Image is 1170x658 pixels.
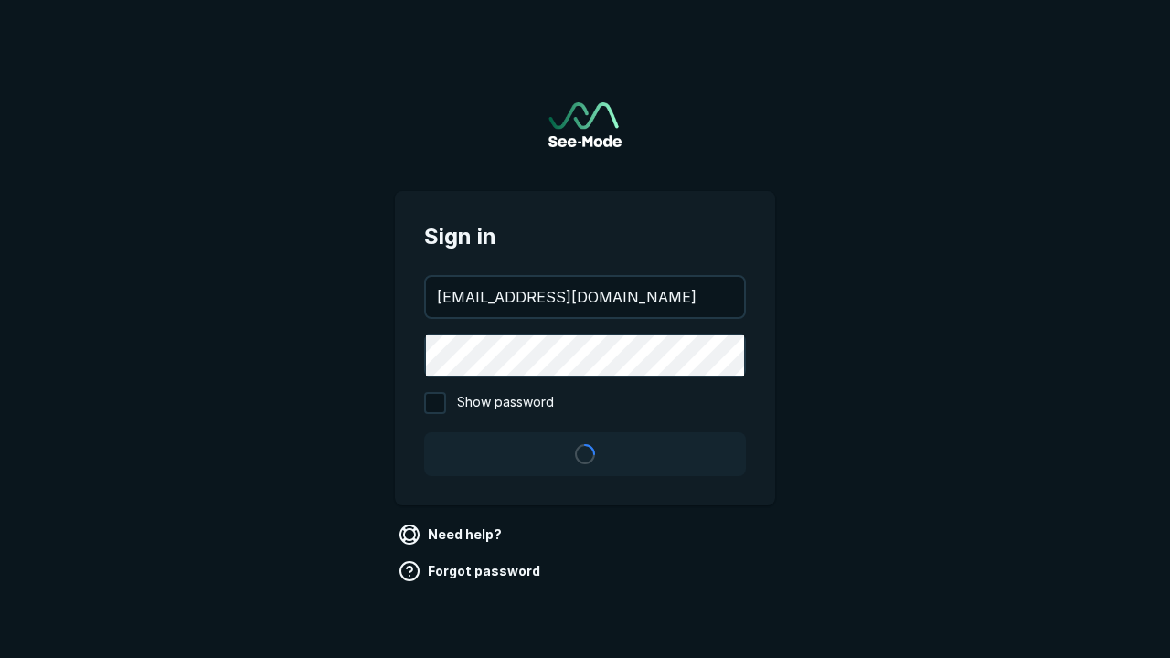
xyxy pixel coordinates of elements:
input: your@email.com [426,277,744,317]
a: Forgot password [395,557,548,586]
a: Need help? [395,520,509,549]
span: Show password [457,392,554,414]
img: See-Mode Logo [548,102,622,147]
a: Go to sign in [548,102,622,147]
span: Sign in [424,220,746,253]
